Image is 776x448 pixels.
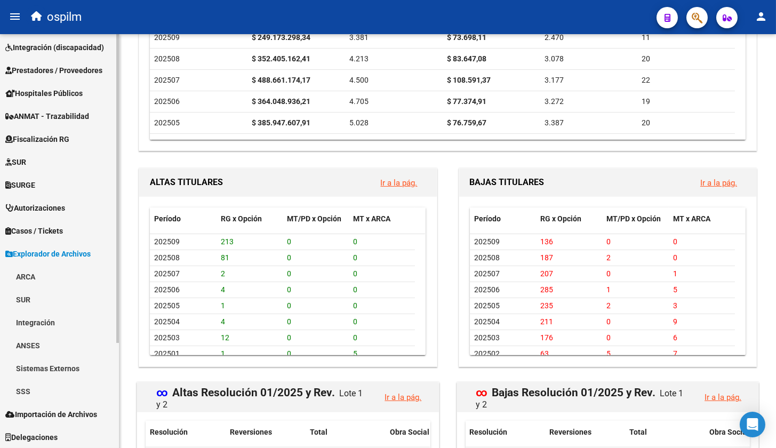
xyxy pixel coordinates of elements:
span: 4.213 [349,54,369,63]
span: 202508 [154,253,180,262]
span: 202508 [154,54,180,63]
datatable-header-cell: Período [150,207,216,230]
datatable-header-cell: Resolución [146,421,226,444]
span: 3.381 [349,33,369,42]
span: 202506 [154,97,180,106]
span: Reversiones [230,428,272,436]
span: 0 [606,317,611,326]
span: 202506 [474,285,500,294]
span: Resolución [150,428,188,436]
span: 202502 [474,349,500,358]
span: 63 [540,349,549,358]
span: 5 [353,349,357,358]
mat-card-title: Bajas Resolución 01/2025 y Rev. [476,379,688,410]
span: Resolución [470,428,508,436]
span: 176 [540,333,553,342]
span: ∞ [156,386,168,399]
span: 187 [540,253,553,262]
span: 20 [642,118,650,127]
span: 3.078 [545,54,564,63]
span: 4.500 [349,76,369,84]
span: 2 [606,301,611,310]
span: 0 [673,253,677,262]
datatable-header-cell: Reversiones [546,421,626,444]
span: Período [474,214,501,223]
span: 0 [353,317,357,326]
span: 202506 [154,285,180,294]
span: 0 [287,301,291,310]
span: Reversiones [550,428,592,436]
span: RG x Opción [221,214,262,223]
span: 207 [540,269,553,278]
span: Integración (discapacidad) [5,42,104,53]
span: 202503 [154,333,180,342]
span: 202503 [474,333,500,342]
span: 3.272 [545,97,564,106]
span: 0 [353,237,357,246]
span: SUR [5,156,26,168]
strong: $ 249.173.298,34 [252,33,310,42]
span: 4.705 [349,97,369,106]
span: 202501 [154,349,180,358]
span: 6 [673,333,677,342]
strong: $ 77.374,91 [447,97,486,106]
span: 0 [353,253,357,262]
span: Total [310,428,327,436]
div: Open Intercom Messenger [740,412,765,437]
strong: $ 83.647,08 [447,54,486,63]
span: 202504 [474,317,500,326]
span: 1 [673,269,677,278]
span: 7 [673,349,677,358]
mat-icon: person [755,10,767,23]
a: Ir a la pág. [700,178,737,188]
button: Ir a la pág. [372,173,426,193]
span: 285 [540,285,553,294]
span: SURGE [5,179,35,191]
span: 5 [606,349,611,358]
strong: $ 385.947.607,91 [252,118,310,127]
span: 235 [540,301,553,310]
mat-icon: menu [9,10,21,23]
span: 1 [221,349,225,358]
datatable-header-cell: MT/PD x Opción [602,207,668,230]
strong: $ 108.591,37 [447,76,491,84]
span: 3 [673,301,677,310]
span: 5 [673,285,677,294]
span: 0 [606,269,611,278]
span: 9 [673,317,677,326]
span: Total [630,428,647,436]
span: MT/PD x Opción [606,214,661,223]
span: 202509 [154,237,180,246]
span: 0 [353,269,357,278]
span: 1 [606,285,611,294]
span: 202505 [154,301,180,310]
span: Delegaciones [5,431,58,443]
datatable-header-cell: RG x Opción [217,207,283,230]
span: Obra Social Origen [390,428,454,436]
span: 0 [287,349,291,358]
mat-card-title: Altas Resolución 01/2025 y Rev. [156,379,367,410]
span: 0 [606,333,611,342]
span: 0 [287,285,291,294]
a: Ir a la pág. [381,178,418,188]
span: 202505 [154,118,180,127]
datatable-header-cell: Total [306,421,386,444]
span: 22 [642,76,650,84]
button: Ir a la pág. [376,387,428,407]
datatable-header-cell: MT/PD x Opción [283,207,349,230]
span: 3.387 [545,118,564,127]
span: 0 [673,237,677,246]
span: RG x Opción [540,214,581,223]
span: 2.470 [545,33,564,42]
span: 0 [287,333,291,342]
span: MT x ARCA [673,214,710,223]
span: 202509 [154,33,180,42]
datatable-header-cell: Reversiones [226,421,306,444]
datatable-header-cell: Obra Social Origen [386,421,466,444]
span: 20 [642,54,650,63]
span: 4 [221,317,225,326]
datatable-header-cell: Resolución [466,421,546,444]
span: Importación de Archivos [5,409,97,420]
span: 0 [606,237,611,246]
span: 3.177 [545,76,564,84]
